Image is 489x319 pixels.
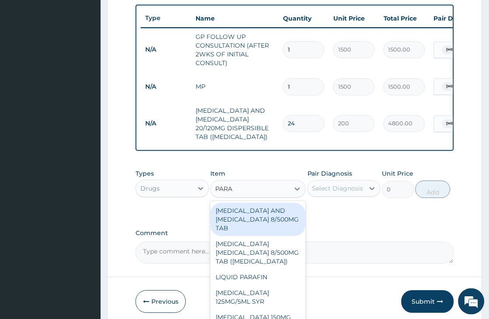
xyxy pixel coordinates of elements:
[402,290,454,313] button: Submit
[210,269,306,285] div: LIQUID PARAFIN
[442,119,483,128] span: [MEDICAL_DATA]
[210,169,225,178] label: Item
[136,290,186,313] button: Previous
[442,82,483,91] span: [MEDICAL_DATA]
[329,10,379,27] th: Unit Price
[416,180,451,198] button: Add
[141,115,191,132] td: N/A
[279,10,329,27] th: Quantity
[136,170,154,177] label: Types
[45,49,147,60] div: Chat with us now
[4,220,167,251] textarea: Type your message and hit 'Enter'
[140,184,160,193] div: Drugs
[382,169,414,178] label: Unit Price
[16,44,35,66] img: d_794563401_company_1708531726252_794563401
[141,42,191,58] td: N/A
[141,10,191,26] th: Type
[210,203,306,236] div: [MEDICAL_DATA] AND [MEDICAL_DATA] 8/500MG TAB
[191,78,279,95] td: MP
[141,79,191,95] td: N/A
[379,10,430,27] th: Total Price
[307,169,353,178] label: Pair Diagnosis
[51,101,121,189] span: We're online!
[136,229,454,237] label: Comment
[442,45,483,54] span: [MEDICAL_DATA]
[210,285,306,309] div: [MEDICAL_DATA] 125MG/5ML SYR
[312,184,363,193] div: Select Diagnosis
[191,28,279,72] td: GP FOLLOW UP CONSULTATION (AFTER 2WKS OF INITIAL CONSULT)
[191,10,279,27] th: Name
[210,236,306,269] div: [MEDICAL_DATA] [MEDICAL_DATA] 8/500MG TAB ([MEDICAL_DATA])
[143,4,164,25] div: Minimize live chat window
[191,102,279,146] td: [MEDICAL_DATA] AND [MEDICAL_DATA] 20/120MG DISPERSIBLE TAB ([MEDICAL_DATA])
